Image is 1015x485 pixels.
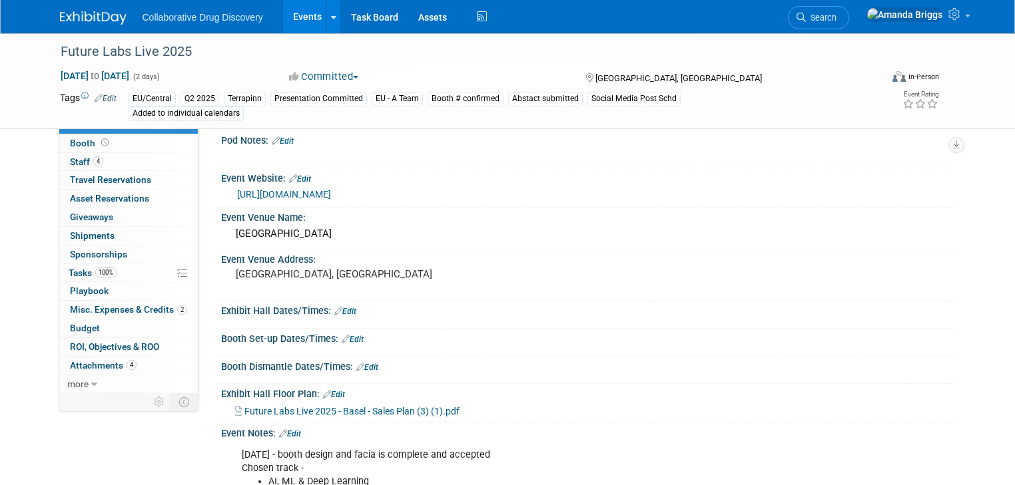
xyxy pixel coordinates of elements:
[221,357,956,374] div: Booth Dismantle Dates/Times:
[129,92,176,106] div: EU/Central
[595,73,762,83] span: [GEOGRAPHIC_DATA], [GEOGRAPHIC_DATA]
[221,168,956,186] div: Event Website:
[70,285,109,296] span: Playbook
[129,106,244,120] div: Added to individual calendars
[902,91,938,98] div: Event Rating
[221,249,956,266] div: Event Venue Address:
[67,379,89,389] span: more
[132,73,160,81] span: (2 days)
[59,171,198,189] a: Travel Reservations
[587,92,681,106] div: Social Media Post Schd
[289,174,311,184] a: Edit
[866,7,943,22] img: Amanda Briggs
[508,92,583,106] div: Abstact submitted
[270,92,367,106] div: Presentation Committed
[70,193,149,204] span: Asset Reservations
[148,393,171,410] td: Personalize Event Tab Strip
[221,301,956,318] div: Exhibit Hall Dates/Times:
[70,212,113,222] span: Giveaways
[59,208,198,226] a: Giveaways
[59,190,198,208] a: Asset Reservations
[224,92,266,106] div: Terrapinn
[892,71,906,82] img: Format-Inperson.png
[60,70,130,82] span: [DATE] [DATE]
[237,189,331,200] a: [URL][DOMAIN_NAME]
[70,230,115,241] span: Shipments
[70,138,111,148] span: Booth
[788,6,849,29] a: Search
[235,406,460,416] a: Future Labs Live 2025 - Basel - Sales Plan (3) (1).pdf
[372,92,423,106] div: EU - A Team
[272,136,294,146] a: Edit
[59,227,198,245] a: Shipments
[56,40,864,64] div: Future Labs Live 2025
[180,92,219,106] div: Q2 2025
[221,130,956,148] div: Pod Notes:
[95,267,117,277] span: 100%
[809,69,939,89] div: Event Format
[221,329,956,346] div: Booth Set-up Dates/Times:
[356,363,378,372] a: Edit
[95,94,117,103] a: Edit
[170,393,198,410] td: Toggle Event Tabs
[70,360,137,371] span: Attachments
[59,301,198,319] a: Misc. Expenses & Credits2
[143,12,263,23] span: Collaborative Drug Discovery
[342,335,364,344] a: Edit
[221,423,956,440] div: Event Notes:
[70,341,159,352] span: ROI, Objectives & ROO
[93,156,103,166] span: 4
[428,92,504,106] div: Booth # confirmed
[59,134,198,152] a: Booth
[59,357,198,375] a: Attachments4
[806,13,837,23] span: Search
[59,153,198,171] a: Staff4
[236,268,513,280] pre: [GEOGRAPHIC_DATA], [GEOGRAPHIC_DATA]
[244,406,460,416] span: Future Labs Live 2025 - Basel - Sales Plan (3) (1).pdf
[279,429,301,438] a: Edit
[231,224,946,244] div: [GEOGRAPHIC_DATA]
[70,304,187,315] span: Misc. Expenses & Credits
[59,319,198,337] a: Budget
[60,11,127,25] img: ExhibitDay
[221,384,956,401] div: Exhibit Hall Floor Plan:
[70,323,100,333] span: Budget
[59,338,198,356] a: ROI, Objectives & ROO
[59,282,198,300] a: Playbook
[70,249,127,259] span: Sponsorships
[323,390,345,399] a: Edit
[89,71,101,81] span: to
[59,375,198,393] a: more
[127,360,137,370] span: 4
[60,91,117,121] td: Tags
[59,264,198,282] a: Tasks100%
[284,70,364,84] button: Committed
[99,138,111,148] span: Booth not reserved yet
[69,267,117,278] span: Tasks
[70,156,103,167] span: Staff
[221,208,956,224] div: Event Venue Name:
[334,307,356,316] a: Edit
[59,245,198,263] a: Sponsorships
[177,305,187,315] span: 2
[908,72,939,82] div: In-Person
[70,174,151,185] span: Travel Reservations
